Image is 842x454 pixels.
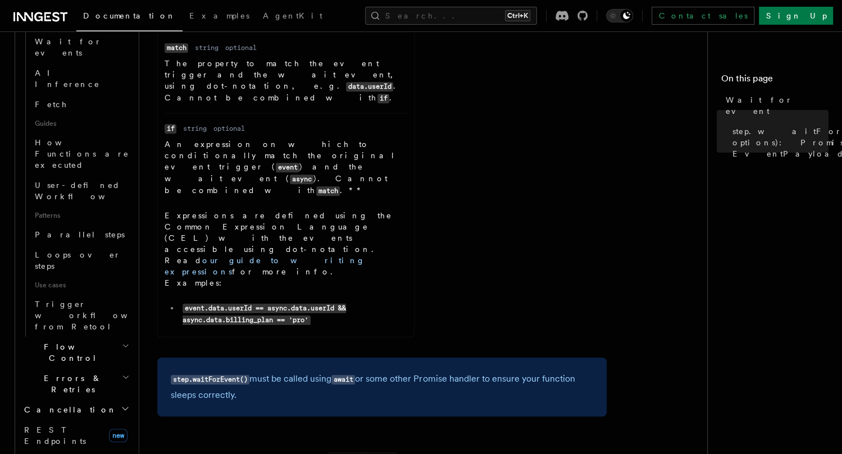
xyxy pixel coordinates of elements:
[20,400,132,420] button: Cancellation
[165,256,365,276] a: our guide to writing expressions
[721,72,829,90] h4: On this page
[652,7,754,25] a: Contact sales
[165,210,407,288] p: Expressions are defined using the Common Expression Language (CEL) with the events accessible usi...
[165,139,407,196] p: An expression on which to conditionally match the original event trigger ( ) and the wait event (...
[726,94,829,117] span: Wait for event
[30,132,132,175] a: How Functions are executed
[35,230,125,239] span: Parallel steps
[35,37,102,57] span: Wait for events
[109,429,128,442] span: new
[35,100,67,109] span: Fetch
[721,90,829,121] a: Wait for event
[20,373,122,395] span: Errors & Retries
[35,250,121,270] span: Loops over steps
[30,276,132,294] span: Use cases
[189,11,249,20] span: Examples
[30,294,132,337] a: Trigger workflows from Retool
[20,368,132,400] button: Errors & Retries
[165,43,188,53] code: match
[20,337,132,368] button: Flow Control
[83,11,176,20] span: Documentation
[195,43,219,52] dd: string
[213,124,245,133] dd: optional
[30,224,132,245] a: Parallel steps
[263,11,322,20] span: AgentKit
[316,186,340,196] code: match
[165,58,407,104] p: The property to match the event trigger and the wait event, using dot-notation, e.g. . Cannot be ...
[728,121,829,164] a: step.waitForEvent(id, options): Promise<null | EventPayload>
[30,114,132,132] span: Guides
[171,375,249,384] code: step.waitForEvent()
[20,420,132,451] a: REST Endpointsnew
[35,181,136,201] span: User-defined Workflows
[35,300,158,331] span: Trigger workflows from Retool
[183,3,256,30] a: Examples
[290,175,313,184] code: async
[30,31,132,63] a: Wait for events
[377,94,389,103] code: if
[20,341,122,364] span: Flow Control
[365,7,537,25] button: Search...Ctrl+K
[759,7,833,25] a: Sign Up
[331,375,355,384] code: await
[30,175,132,207] a: User-defined Workflows
[183,124,207,133] dd: string
[35,68,100,89] span: AI Inference
[256,3,329,30] a: AgentKit
[225,43,257,52] dd: optional
[30,94,132,114] a: Fetch
[30,207,132,224] span: Patterns
[35,138,129,169] span: How Functions are executed
[505,10,530,21] kbd: Ctrl+K
[20,404,117,415] span: Cancellation
[346,82,393,91] code: data.userId
[183,304,346,325] code: event.data.userId == async.data.userId && async.data.billing_plan == 'pro'
[606,9,633,22] button: Toggle dark mode
[30,245,132,276] a: Loops over steps
[276,163,299,172] code: event
[76,3,183,31] a: Documentation
[165,124,176,134] code: if
[30,63,132,94] a: AI Inference
[171,371,593,403] p: must be called using or some other Promise handler to ensure your function sleeps correctly.
[24,425,86,446] span: REST Endpoints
